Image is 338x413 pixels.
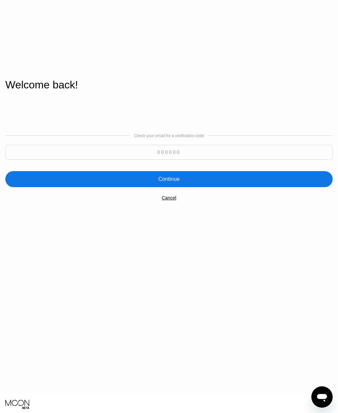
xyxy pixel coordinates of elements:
div: Welcome back! [5,79,333,91]
div: Cancel [162,195,176,200]
input: 000000 [5,145,333,160]
div: Continue [158,176,180,182]
div: Check your email for a verification code [134,133,204,138]
div: Continue [5,171,333,187]
iframe: Button to launch messaging window [311,386,333,408]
